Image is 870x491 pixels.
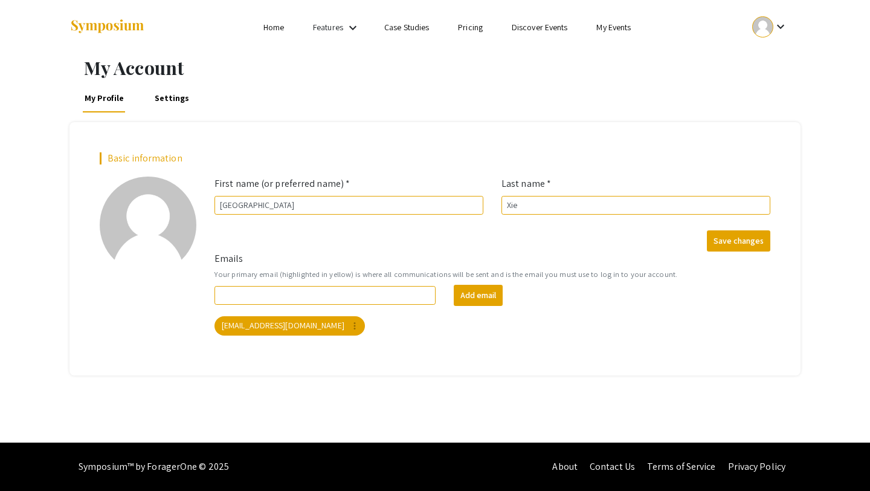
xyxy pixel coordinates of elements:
img: Symposium by ForagerOne [69,19,145,35]
button: Expand account dropdown [739,13,801,41]
a: My Events [596,22,631,33]
a: Privacy Policy [728,460,785,473]
label: Last name * [501,177,551,191]
mat-icon: Expand account dropdown [773,19,788,34]
label: First name (or preferred name) * [214,177,350,191]
a: Discover Events [512,22,568,33]
a: Features [313,22,343,33]
small: Your primary email (highlighted in yellow) is where all communications will be sent and is the em... [214,268,770,280]
label: Emails [214,252,243,266]
a: Settings [152,83,192,112]
a: Contact Us [590,460,635,473]
div: Symposium™ by ForagerOne © 2025 [79,443,229,491]
iframe: Chat [9,437,51,482]
button: Save changes [707,230,770,252]
button: Add email [454,285,503,306]
a: Home [263,22,284,33]
a: My Profile [83,83,126,112]
h1: My Account [84,57,801,79]
mat-chip-list: Your emails [214,314,770,338]
app-email-chip: Your primary email [212,314,367,338]
a: Terms of Service [647,460,716,473]
a: About [552,460,578,473]
a: Case Studies [384,22,429,33]
mat-icon: more_vert [349,320,360,331]
a: Pricing [458,22,483,33]
mat-icon: Expand Features list [346,21,360,35]
h2: Basic information [100,152,770,164]
mat-chip: [EMAIL_ADDRESS][DOMAIN_NAME] [214,316,365,336]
